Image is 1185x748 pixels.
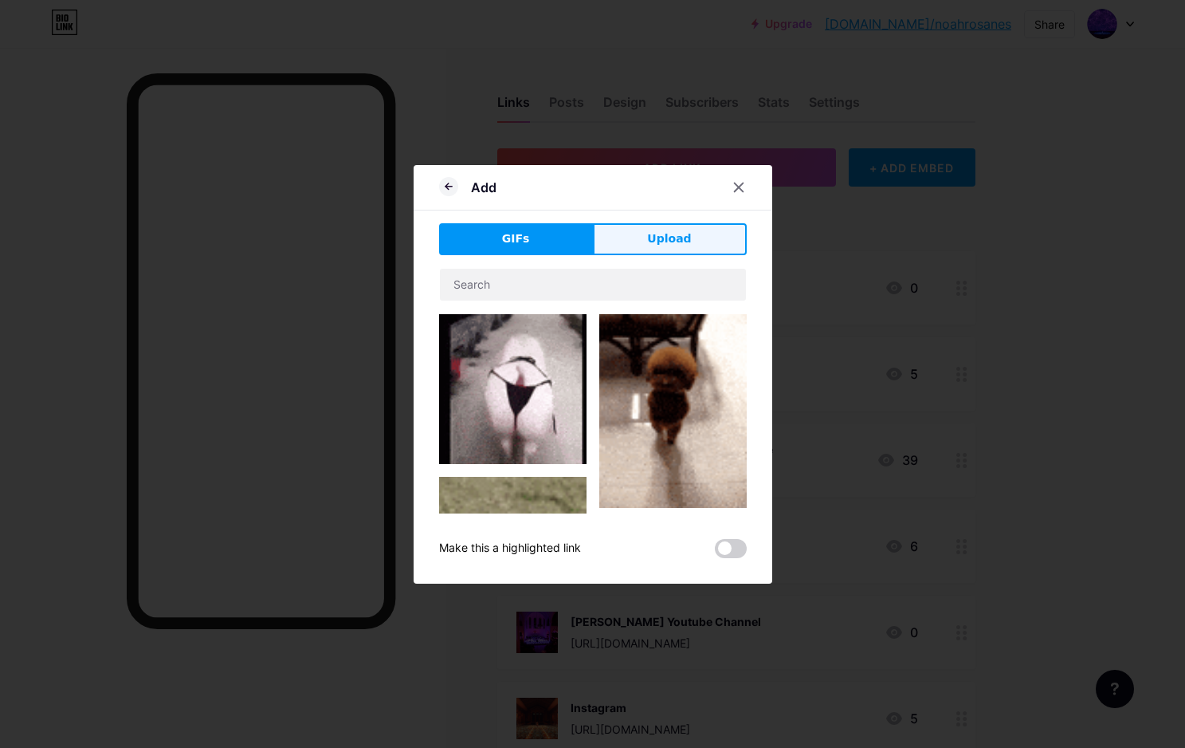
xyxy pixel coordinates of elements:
div: Make this a highlighted link [439,539,581,558]
img: Gihpy [599,314,747,508]
input: Search [440,269,746,301]
img: Gihpy [439,314,587,465]
div: Add [471,178,496,197]
span: Upload [647,230,691,247]
button: GIFs [439,223,593,255]
img: Gihpy [439,477,587,740]
button: Upload [593,223,747,255]
span: GIFs [502,230,530,247]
